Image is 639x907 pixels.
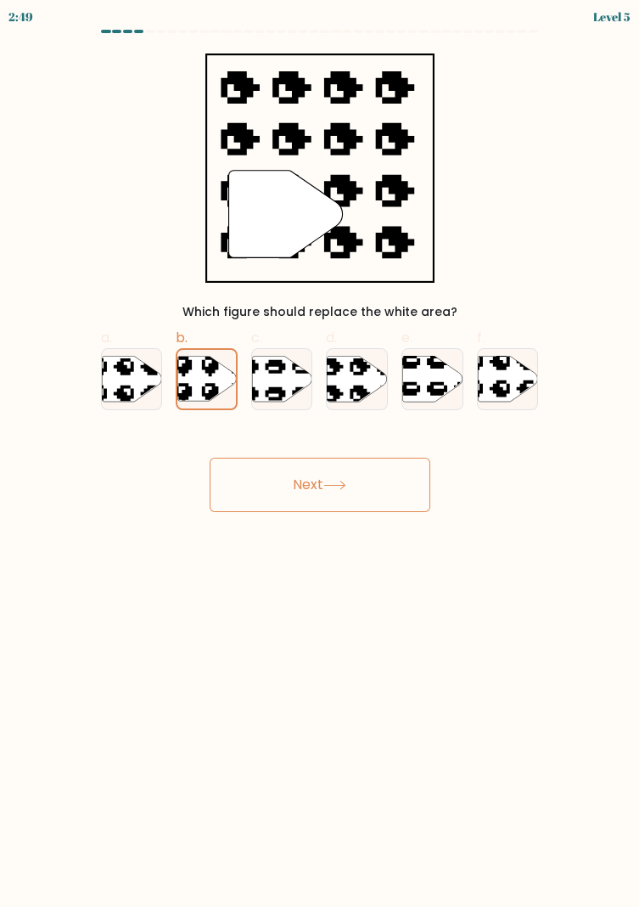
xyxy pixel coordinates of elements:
div: Which figure should replace the white area? [98,303,542,321]
span: a. [101,328,112,347]
span: d. [326,328,337,347]
div: Level 5 [593,8,631,25]
button: Next [210,458,430,512]
g: " [228,171,342,258]
span: b. [176,328,188,347]
div: 2:49 [8,8,33,25]
span: c. [251,328,262,347]
span: f. [477,328,485,347]
span: e. [401,328,412,347]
